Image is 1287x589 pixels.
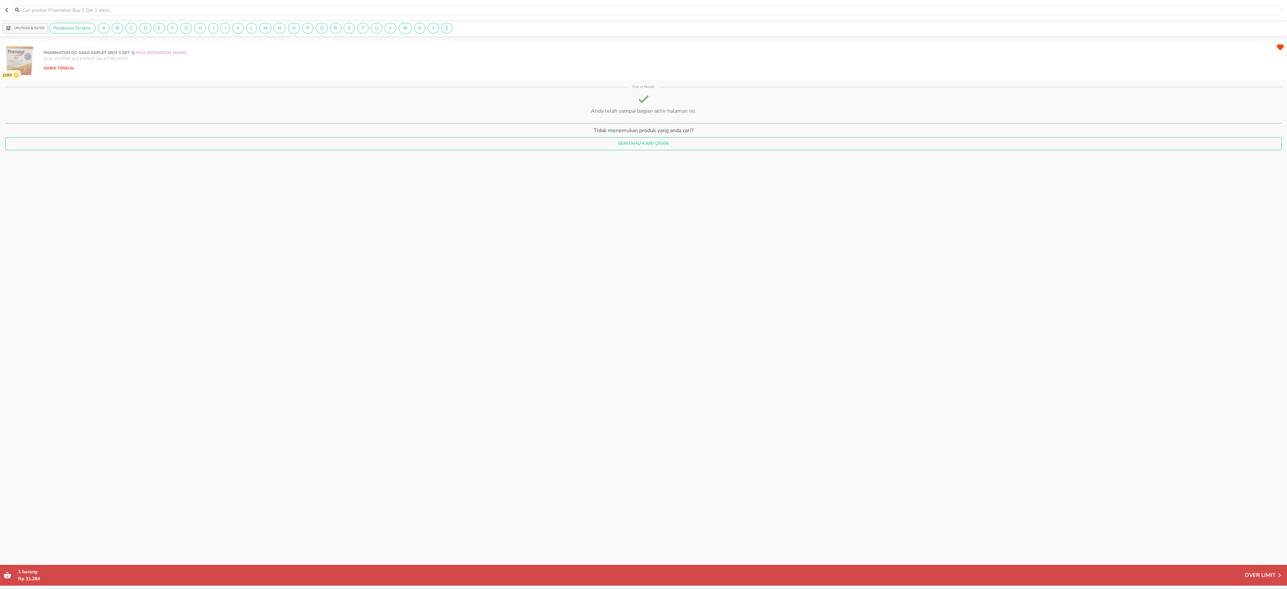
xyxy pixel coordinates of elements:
[232,23,244,34] div: K
[112,23,123,34] div: B
[167,25,178,31] span: F
[220,23,230,34] div: J
[441,25,452,31] span: Z
[288,25,300,31] span: O
[154,25,165,31] span: E
[167,23,178,34] div: F
[384,23,396,34] div: V
[221,25,230,31] span: J
[371,23,382,34] div: U
[181,25,192,31] span: G
[246,23,257,34] div: L
[385,25,396,31] span: V
[428,25,439,31] span: Y
[126,25,137,31] span: C
[98,23,110,34] div: A
[273,23,286,34] div: N
[330,25,341,31] span: R
[627,85,660,89] p: End of Result
[233,25,243,31] span: K
[44,65,75,71] p: Habis terjual
[208,23,218,34] div: I
[399,25,412,31] span: W
[135,50,187,55] span: MAX 10/[PERSON_NAME]
[288,23,300,34] div: O
[316,23,328,34] div: Q
[49,25,95,31] span: Pembelian Terakhir
[194,25,206,31] span: H
[2,73,13,78] p: 1050
[194,23,206,34] div: H
[302,25,313,31] span: P
[49,23,96,34] div: Pembelian Terakhir
[344,25,355,31] span: S
[22,7,1280,14] input: Cari produk Pharmaton Buy 1 Get 1 disini…
[274,25,285,31] span: N
[330,23,342,34] div: R
[180,23,192,34] div: G
[44,50,187,56] p: PHARMATON GO Saka KAPLET (BUY 1 GET 1)
[259,23,271,34] div: M
[316,25,327,31] span: Q
[358,25,368,31] span: T
[441,23,452,34] div: Z
[98,25,109,31] span: A
[18,568,1245,575] p: barang
[259,25,271,31] span: M
[11,140,1276,148] span: BERITAHU KAMI DISINI
[371,25,382,31] span: U
[18,576,40,582] span: Rp 31.284
[18,569,21,575] span: 1
[3,23,48,34] button: Urutkan & Filter
[246,25,257,31] span: L
[302,23,313,34] div: P
[5,137,1282,150] button: BERITAHU KAMI DISINI
[44,56,187,62] p: DUS, 10 STRIP @ 6 KAPLET SALUT SELAPUT
[139,23,151,34] div: D
[357,23,369,34] div: T
[428,23,439,34] div: Y
[112,25,123,31] span: B
[154,23,165,34] div: E
[14,26,45,31] p: Urutkan & Filter
[140,25,151,31] span: D
[344,23,355,34] div: S
[414,25,425,31] span: X
[209,25,218,31] span: I
[125,23,137,34] div: C
[414,23,425,34] div: X
[5,126,1282,137] p: Tidak menemukan produk yang anda cari?
[399,23,412,34] div: W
